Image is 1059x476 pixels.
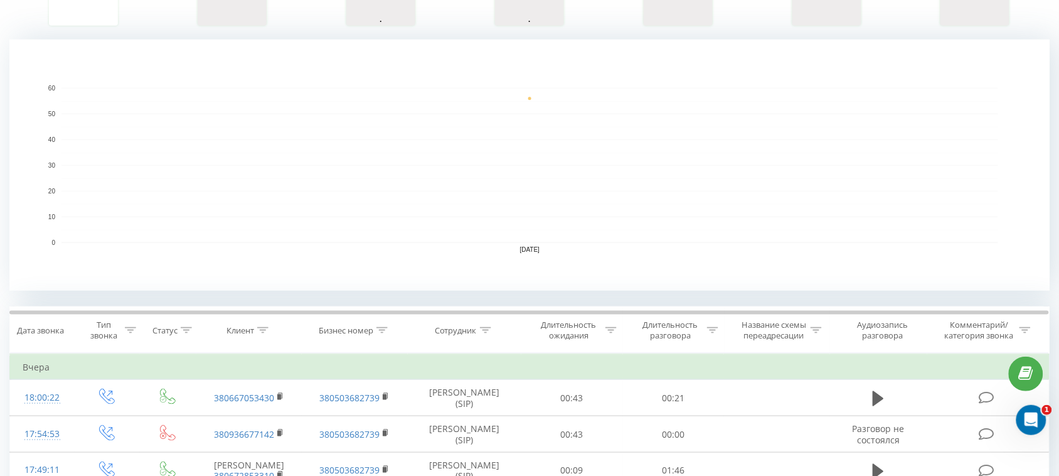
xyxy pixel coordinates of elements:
[319,392,380,404] a: 380503682739
[535,320,602,341] div: Длительность ожидания
[943,320,1016,341] div: Комментарий/категория звонка
[319,428,380,440] a: 380503682739
[48,136,56,143] text: 40
[1042,405,1052,415] span: 1
[408,416,521,453] td: [PERSON_NAME] (SIP)
[48,214,56,220] text: 10
[319,325,373,336] div: Бизнес номер
[214,428,274,440] a: 380936677142
[86,320,122,341] div: Тип звонка
[48,85,56,92] text: 60
[152,325,178,336] div: Статус
[521,380,623,416] td: 00:43
[521,416,623,453] td: 00:43
[9,40,1050,291] svg: A chart.
[408,380,521,416] td: [PERSON_NAME] (SIP)
[623,380,725,416] td: 00:21
[10,355,1050,380] td: Вчера
[842,320,923,341] div: Аудиозапись разговора
[48,162,56,169] text: 30
[51,239,55,246] text: 0
[1016,405,1046,435] iframe: Intercom live chat
[17,325,64,336] div: Дата звонка
[520,247,540,254] text: [DATE]
[740,320,807,341] div: Название схемы переадресации
[48,188,56,195] text: 20
[623,416,725,453] td: 00:00
[435,325,477,336] div: Сотрудник
[48,111,56,117] text: 50
[23,386,62,410] div: 18:00:22
[214,392,274,404] a: 380667053430
[23,422,62,446] div: 17:54:53
[853,423,905,446] span: Разговор не состоялся
[637,320,704,341] div: Длительность разговора
[226,325,254,336] div: Клиент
